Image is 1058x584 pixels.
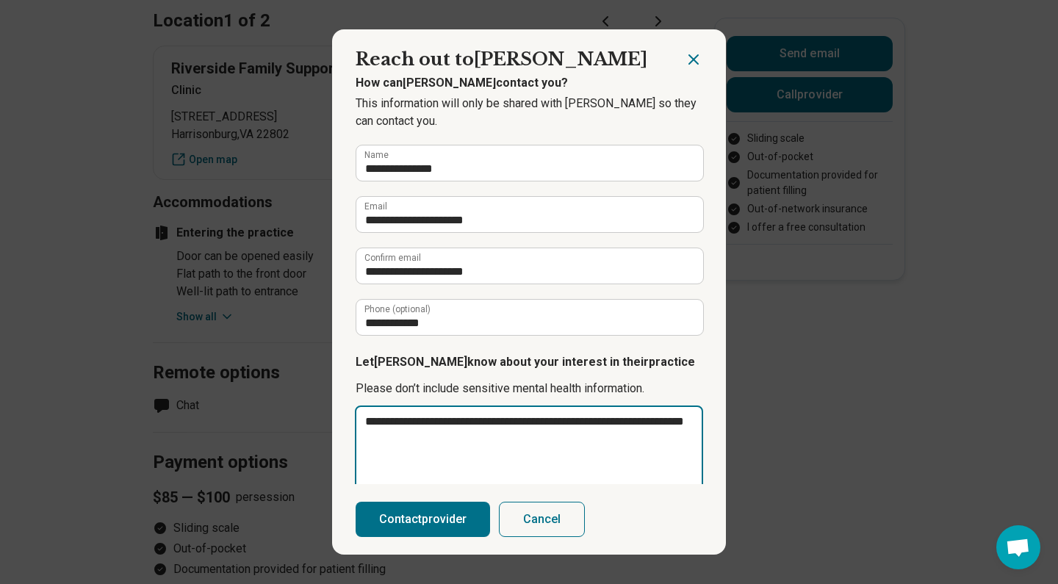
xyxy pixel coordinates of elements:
span: Reach out to [PERSON_NAME] [356,48,647,70]
label: Name [364,151,389,159]
label: Confirm email [364,253,421,262]
p: This information will only be shared with [PERSON_NAME] so they can contact you. [356,95,702,130]
button: Cancel [499,502,585,537]
p: How can [PERSON_NAME] contact you? [356,74,702,92]
label: Phone (optional) [364,305,431,314]
button: Close dialog [685,51,702,68]
p: Please don’t include sensitive mental health information. [356,380,702,397]
p: Let [PERSON_NAME] know about your interest in their practice [356,353,702,371]
label: Email [364,202,387,211]
button: Contactprovider [356,502,490,537]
